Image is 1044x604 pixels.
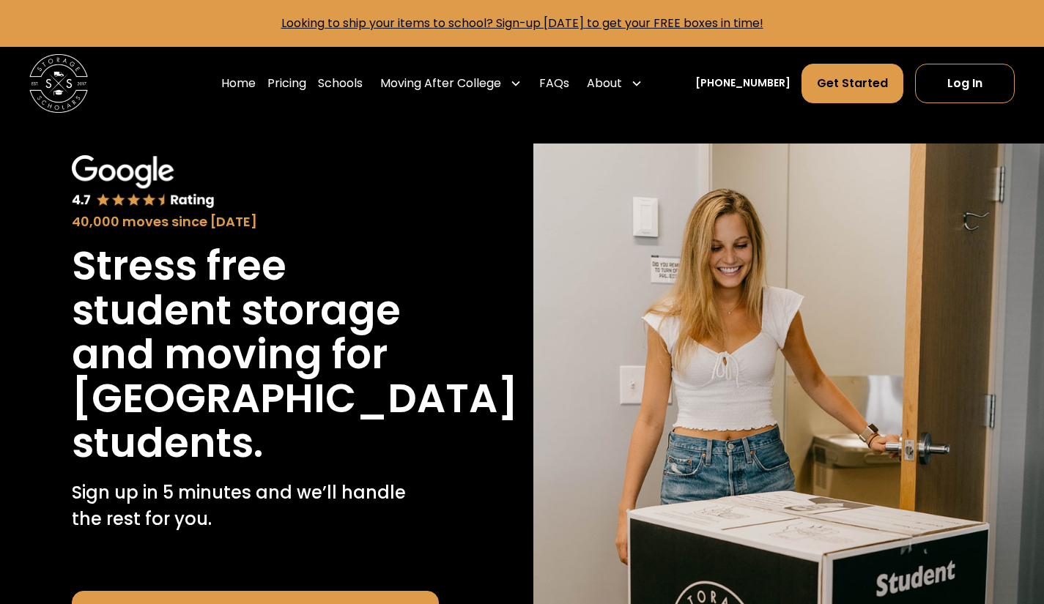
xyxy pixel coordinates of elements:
[581,63,648,104] div: About
[380,75,501,92] div: Moving After College
[29,54,88,113] img: Storage Scholars main logo
[695,75,791,91] a: [PHONE_NUMBER]
[374,63,527,104] div: Moving After College
[801,64,903,103] a: Get Started
[318,63,363,104] a: Schools
[915,64,1015,103] a: Log In
[281,15,763,31] a: Looking to ship your items to school? Sign-up [DATE] to get your FREE boxes in time!
[539,63,569,104] a: FAQs
[72,212,440,232] div: 40,000 moves since [DATE]
[221,63,256,104] a: Home
[587,75,622,92] div: About
[72,480,440,532] p: Sign up in 5 minutes and we’ll handle the rest for you.
[72,376,518,420] h1: [GEOGRAPHIC_DATA]
[267,63,306,104] a: Pricing
[72,244,440,376] h1: Stress free student storage and moving for
[72,155,215,210] img: Google 4.7 star rating
[72,421,263,465] h1: students.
